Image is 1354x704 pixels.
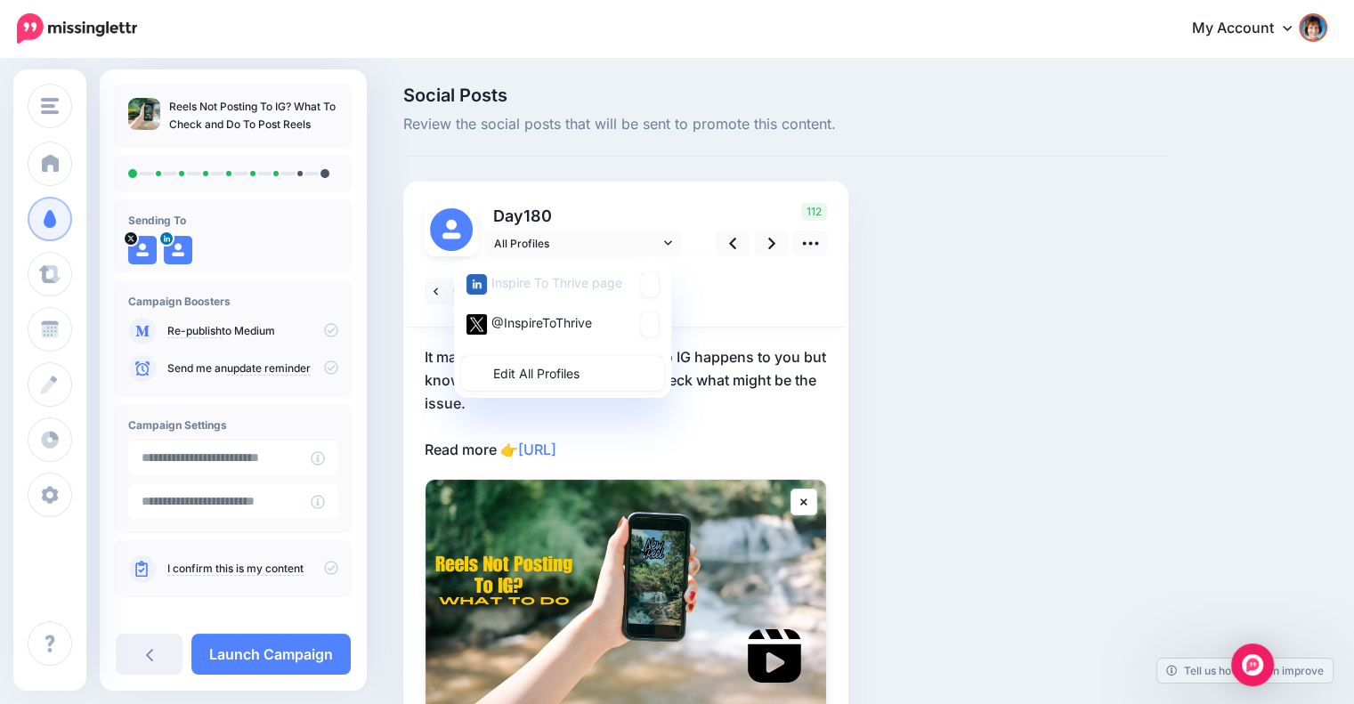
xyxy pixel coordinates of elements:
span: Review the social posts that will be sent to promote this content. [403,113,1169,136]
h4: Sending To [128,214,338,227]
h4: Campaign Boosters [128,295,338,308]
a: My Account [1174,7,1327,51]
p: Send me an [167,360,338,376]
div: Open Intercom Messenger [1231,643,1274,686]
div: Inspire To Thrive page [466,272,632,295]
a: Re-publish [167,324,222,338]
a: All Profiles [485,231,681,256]
a: Edit All Profiles [461,356,664,391]
img: twitter-square.png [466,314,487,335]
div: @InspireToThrive [466,312,632,335]
span: All Profiles [494,234,660,253]
img: Missinglettr [17,13,137,44]
p: Day [485,203,684,229]
img: menu.png [41,98,59,114]
a: I confirm this is my content [167,562,304,576]
h4: Campaign Settings [128,418,338,432]
span: 112 [801,203,827,221]
span: Social Posts [403,86,1169,104]
p: It may be tricky if reels not posting to IG happens to you but know you have the knowledge to che... [425,345,827,461]
img: linkedin-square.png [466,274,487,295]
img: user_default_image.png [164,236,192,264]
a: update reminder [227,361,311,376]
p: Reels Not Posting To IG? What To Check and Do To Post Reels [169,98,338,134]
p: to Medium [167,323,338,339]
span: 180 [523,206,552,225]
a: [URL] [518,441,556,458]
a: Tell us how we can improve [1157,659,1333,683]
img: 2c2fcbec2530910bd437bf7e16ca05b3_thumb.jpg [128,98,160,130]
img: user_default_image.png [430,208,473,251]
img: user_default_image.png [128,236,157,264]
